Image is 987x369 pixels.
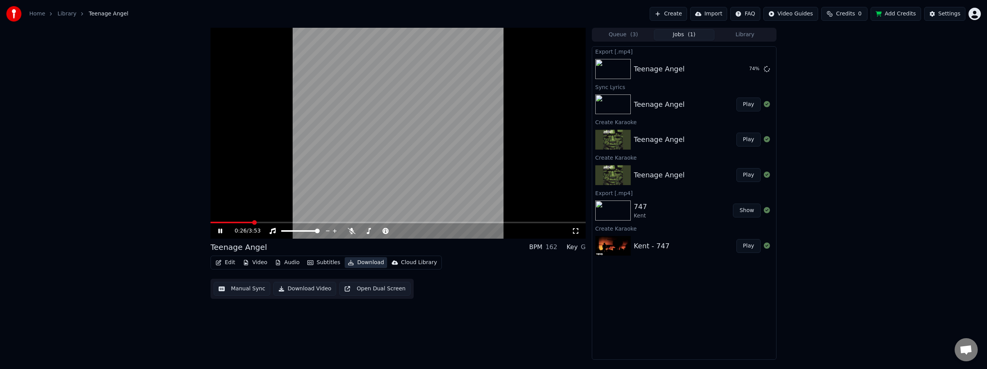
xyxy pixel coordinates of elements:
button: Import [690,7,727,21]
a: Open chat [955,338,978,361]
button: Play [736,133,761,147]
button: Queue [593,29,654,40]
button: Create [650,7,687,21]
div: 162 [546,243,558,252]
div: Teenage Angel [634,170,685,180]
button: Audio [272,257,303,268]
button: Add Credits [871,7,921,21]
div: Teenage Angel [634,134,685,145]
a: Library [57,10,76,18]
nav: breadcrumb [29,10,128,18]
span: Credits [836,10,855,18]
div: Create Karaoke [592,153,776,162]
div: Key [566,243,578,252]
button: Show [733,204,761,217]
span: 3:53 [249,227,261,235]
button: Credits0 [821,7,867,21]
button: Video Guides [763,7,818,21]
div: Export [.mp4] [592,47,776,56]
span: ( 3 ) [630,31,638,39]
button: Download Video [273,282,336,296]
div: Teenage Angel [211,242,267,253]
div: Teenage Angel [634,99,685,110]
div: 747 [634,201,647,212]
div: BPM [529,243,542,252]
div: / [235,227,253,235]
button: Library [714,29,775,40]
button: Settings [924,7,965,21]
button: Jobs [654,29,715,40]
div: Teenage Angel [634,64,685,74]
button: Manual Sync [214,282,270,296]
div: Export [.mp4] [592,188,776,197]
div: Settings [938,10,960,18]
div: Cloud Library [401,259,437,266]
div: Kent - 747 [634,241,670,251]
div: G [581,243,585,252]
div: 74 % [749,66,761,72]
div: Sync Lyrics [592,82,776,91]
a: Home [29,10,45,18]
span: 0:26 [235,227,247,235]
button: Play [736,239,761,253]
div: Kent [634,212,647,220]
button: FAQ [730,7,760,21]
span: Teenage Angel [89,10,128,18]
button: Play [736,98,761,111]
img: youka [6,6,22,22]
div: Create Karaoke [592,117,776,126]
button: Download [345,257,387,268]
button: Subtitles [304,257,343,268]
span: 0 [858,10,862,18]
button: Video [240,257,270,268]
div: Create Karaoke [592,224,776,233]
button: Play [736,168,761,182]
span: ( 1 ) [688,31,696,39]
button: Open Dual Screen [339,282,411,296]
button: Edit [212,257,238,268]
